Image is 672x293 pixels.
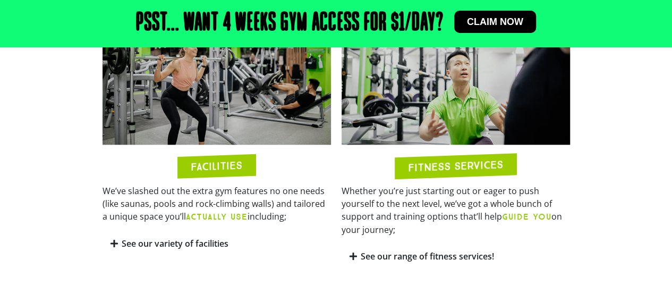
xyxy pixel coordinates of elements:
p: Whether you’re just starting out or eager to push yourself to the next level, we’ve got a whole b... [342,185,570,236]
span: Claim now [467,17,523,27]
p: We’ve slashed out the extra gym features no one needs (like saunas, pools and rock-climbing walls... [103,185,331,223]
b: GUIDE YOU [502,212,551,222]
h2: FITNESS SERVICES [408,159,503,173]
a: Claim now [454,11,536,33]
h2: Psst... Want 4 weeks gym access for $1/day? [136,11,444,36]
a: See our range of fitness services! [361,250,494,262]
div: See our range of fitness services! [342,244,570,269]
h2: FACILITIES [191,160,242,172]
b: ACTUALLY USE [186,212,248,222]
a: See our variety of facilities [122,238,228,249]
div: See our variety of facilities [103,231,331,256]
